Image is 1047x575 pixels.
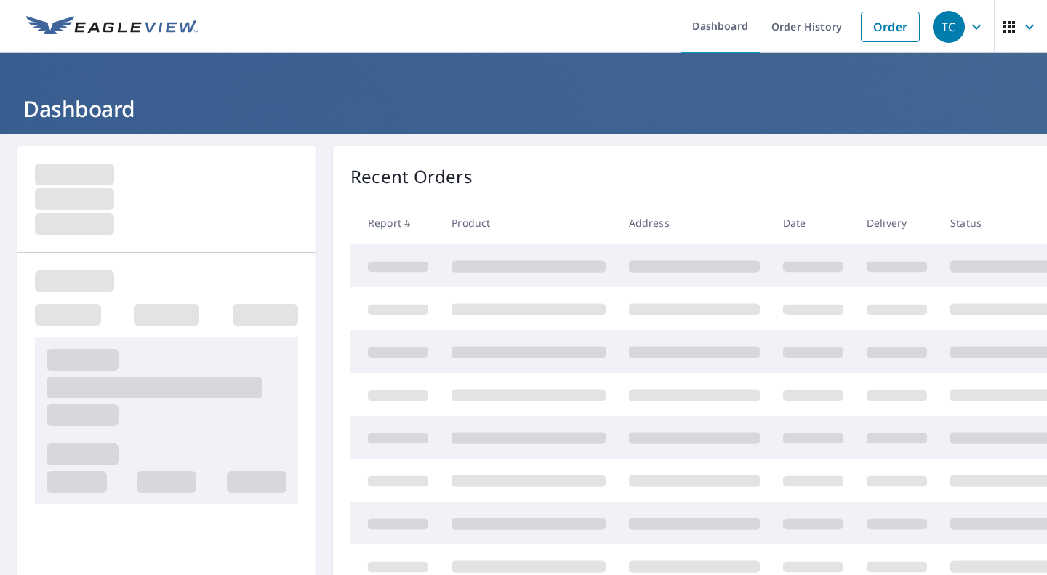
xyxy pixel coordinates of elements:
a: Order [861,12,920,42]
th: Address [617,201,771,244]
p: Recent Orders [350,164,473,190]
th: Delivery [855,201,939,244]
h1: Dashboard [17,94,1030,124]
div: TC [933,11,965,43]
img: EV Logo [26,16,198,38]
th: Report # [350,201,440,244]
th: Date [771,201,855,244]
th: Product [440,201,617,244]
